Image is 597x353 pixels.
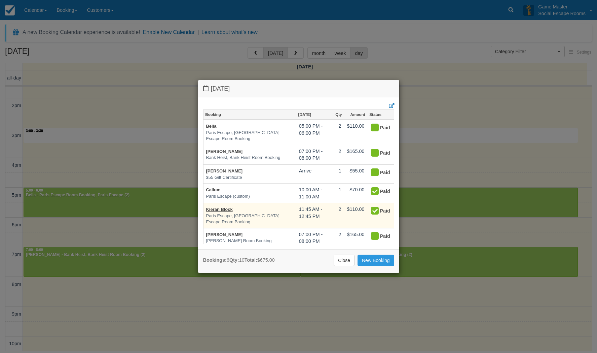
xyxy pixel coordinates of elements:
[370,123,385,133] div: Paid
[344,228,367,248] td: $165.00
[203,110,296,119] a: Booking
[370,167,385,178] div: Paid
[370,206,385,217] div: Paid
[206,130,293,142] em: Paris Escape, [GEOGRAPHIC_DATA] Escape Room Booking
[370,186,385,197] div: Paid
[367,110,394,119] a: Status
[206,187,221,192] a: Callum
[296,164,333,183] td: Arrive
[344,164,367,183] td: $55.00
[296,145,333,164] td: 07:00 PM - 08:00 PM
[344,184,367,203] td: $70.00
[334,255,355,266] a: Close
[333,145,344,164] td: 2
[333,110,344,119] a: Qty
[206,155,293,161] em: Bank Heist, Bank Heist Room Booking
[333,184,344,203] td: 1
[203,257,275,264] div: 6 10 $675.00
[206,174,293,181] em: $55 Gift Certificate
[296,184,333,203] td: 10:00 AM - 11:00 AM
[344,110,367,119] a: Amount
[229,257,239,263] strong: Qty:
[296,228,333,248] td: 07:00 PM - 08:00 PM
[296,203,333,228] td: 11:45 AM - 12:45 PM
[333,203,344,228] td: 2
[344,145,367,164] td: $165.00
[358,255,394,266] a: New Booking
[206,168,243,173] a: [PERSON_NAME]
[206,193,293,200] em: Paris Escape (custom)
[206,124,217,129] a: Bella
[296,120,333,145] td: 05:00 PM - 06:00 PM
[370,148,385,159] div: Paid
[203,257,227,263] strong: Bookings:
[245,257,257,263] strong: Total:
[203,85,394,92] h4: [DATE]
[333,164,344,183] td: 1
[206,149,243,154] a: [PERSON_NAME]
[333,120,344,145] td: 2
[344,203,367,228] td: $110.00
[344,120,367,145] td: $110.00
[206,213,293,225] em: Paris Escape, [GEOGRAPHIC_DATA] Escape Room Booking
[206,232,243,237] a: [PERSON_NAME]
[206,238,293,244] em: [PERSON_NAME] Room Booking
[296,110,333,119] a: [DATE]
[333,228,344,248] td: 2
[206,207,233,212] a: Kieran Block
[370,231,385,242] div: Paid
